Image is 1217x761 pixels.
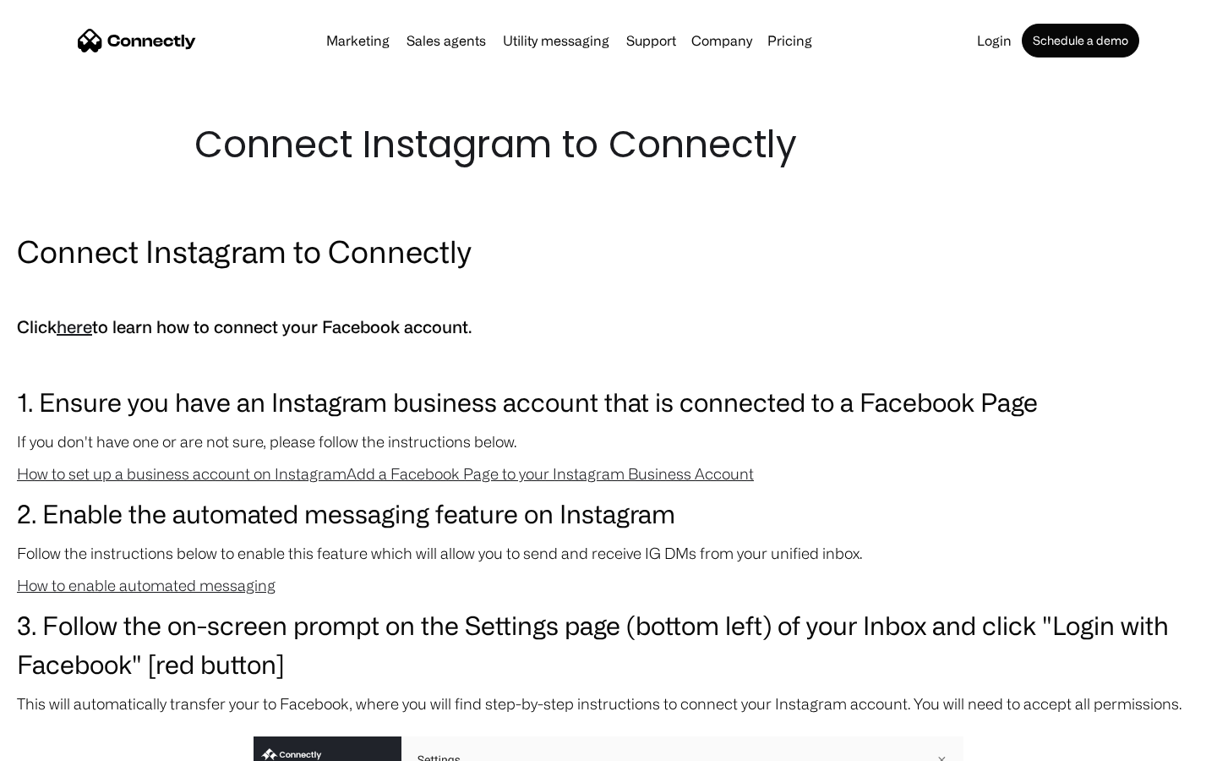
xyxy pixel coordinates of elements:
[319,34,396,47] a: Marketing
[347,465,754,482] a: Add a Facebook Page to your Instagram Business Account
[17,430,1200,453] p: If you don't have one or are not sure, please follow the instructions below.
[34,731,101,755] ul: Language list
[17,605,1200,683] h3: 3. Follow the on-screen prompt on the Settings page (bottom left) of your Inbox and click "Login ...
[619,34,683,47] a: Support
[17,692,1200,715] p: This will automatically transfer your to Facebook, where you will find step-by-step instructions ...
[17,313,1200,342] h5: Click to learn how to connect your Facebook account.
[17,281,1200,304] p: ‍
[761,34,819,47] a: Pricing
[17,465,347,482] a: How to set up a business account on Instagram
[17,350,1200,374] p: ‍
[17,382,1200,421] h3: 1. Ensure you have an Instagram business account that is connected to a Facebook Page
[17,541,1200,565] p: Follow the instructions below to enable this feature which will allow you to send and receive IG ...
[17,577,276,594] a: How to enable automated messaging
[691,29,752,52] div: Company
[194,118,1023,171] h1: Connect Instagram to Connectly
[57,317,92,337] a: here
[496,34,616,47] a: Utility messaging
[1022,24,1139,57] a: Schedule a demo
[17,230,1200,272] h2: Connect Instagram to Connectly
[970,34,1018,47] a: Login
[17,494,1200,533] h3: 2. Enable the automated messaging feature on Instagram
[17,731,101,755] aside: Language selected: English
[400,34,493,47] a: Sales agents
